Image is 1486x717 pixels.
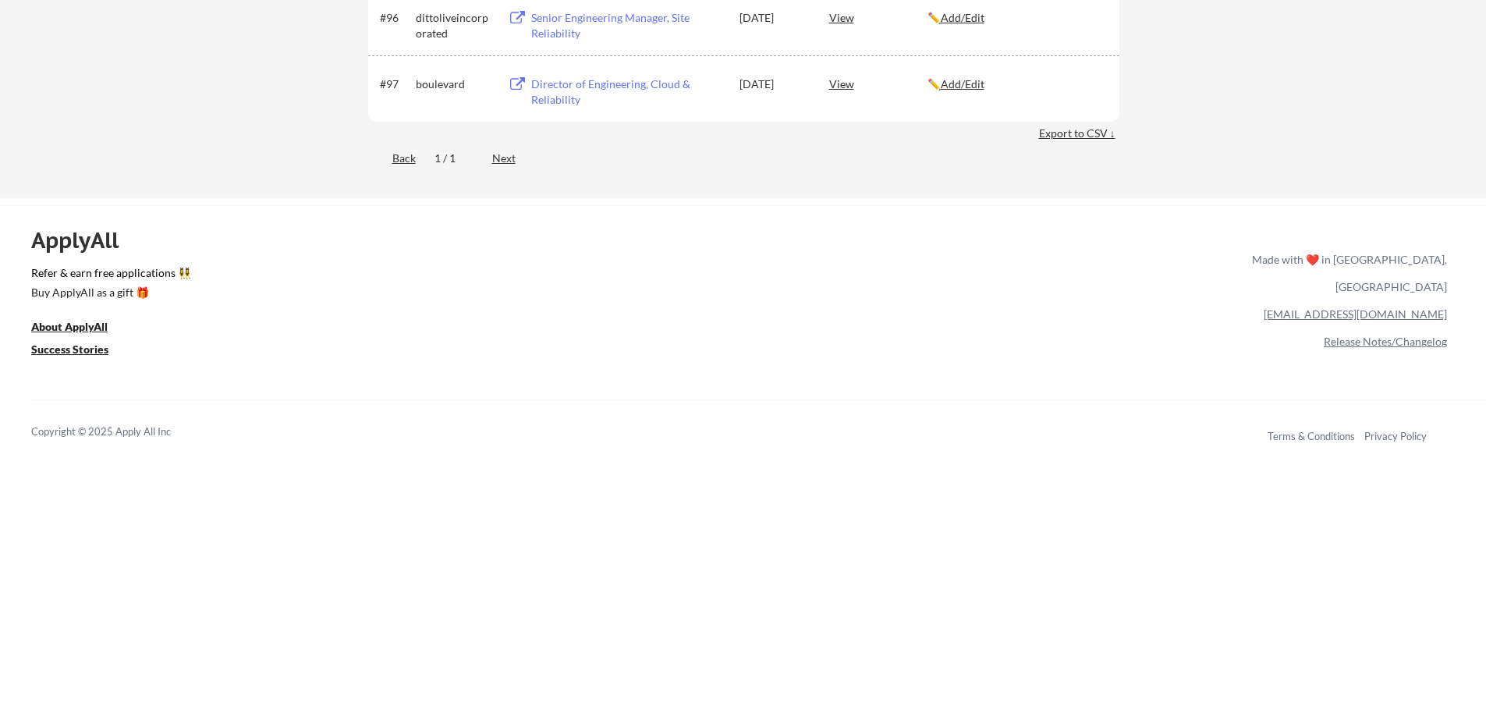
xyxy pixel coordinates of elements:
[829,3,927,31] div: View
[941,77,984,91] u: Add/Edit
[416,10,494,41] div: dittoliveincorporated
[1364,430,1427,442] a: Privacy Policy
[492,151,534,166] div: Next
[416,76,494,92] div: boulevard
[531,76,725,107] div: Director of Engineering, Cloud & Reliability
[31,227,137,254] div: ApplyAll
[531,10,725,41] div: Senior Engineering Manager, Site Reliability
[31,341,129,360] a: Success Stories
[31,287,187,298] div: Buy ApplyAll as a gift 🎁
[31,318,129,338] a: About ApplyAll
[927,10,1105,26] div: ✏️
[434,151,473,166] div: 1 / 1
[380,76,410,92] div: #97
[829,69,927,98] div: View
[739,76,808,92] div: [DATE]
[380,10,410,26] div: #96
[941,11,984,24] u: Add/Edit
[1268,430,1355,442] a: Terms & Conditions
[31,424,211,440] div: Copyright © 2025 Apply All Inc
[1039,126,1119,141] div: Export to CSV ↓
[1324,335,1447,348] a: Release Notes/Changelog
[31,320,108,333] u: About ApplyAll
[31,284,187,303] a: Buy ApplyAll as a gift 🎁
[31,343,108,356] u: Success Stories
[927,76,1105,92] div: ✏️
[1246,246,1447,300] div: Made with ❤️ in [GEOGRAPHIC_DATA], [GEOGRAPHIC_DATA]
[31,268,926,284] a: Refer & earn free applications 👯‍♀️
[1264,307,1447,321] a: [EMAIL_ADDRESS][DOMAIN_NAME]
[739,10,808,26] div: [DATE]
[368,151,416,166] div: Back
